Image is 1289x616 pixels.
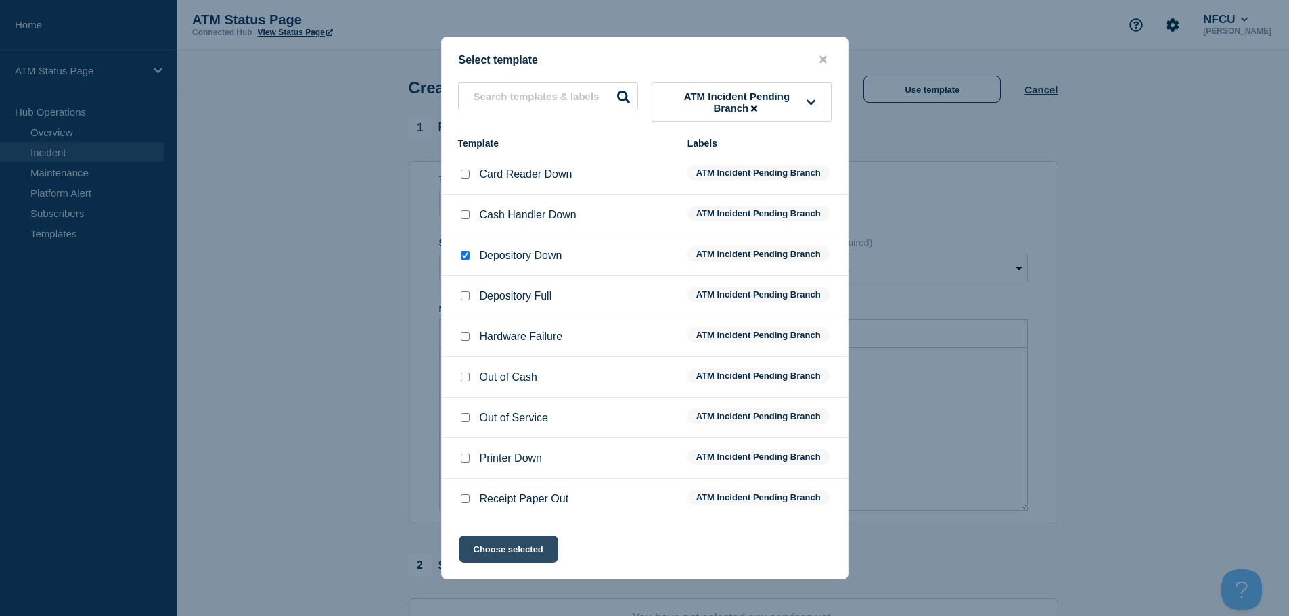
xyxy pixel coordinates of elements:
p: Depository Full [480,290,552,302]
button: ATM Incident Pending Branch [652,82,832,122]
p: Cash Handler Down [480,209,576,221]
div: Labels [687,138,832,149]
div: Template [458,138,674,149]
span: ATM Incident Pending Branch [687,287,830,302]
span: ATM Incident Pending Branch [687,206,830,221]
span: ATM Incident Pending Branch [687,246,830,262]
span: ATM Incident Pending Branch [687,408,830,424]
p: Printer Down [480,452,542,465]
span: ATM Incident Pending Branch [687,165,830,181]
p: Out of Cash [480,371,537,383]
input: Hardware Failure checkbox [461,332,470,341]
input: Receipt Paper Out checkbox [461,494,470,503]
input: Printer Down checkbox [461,454,470,463]
span: ATM Incident Pending Branch [687,490,830,505]
p: Card Reader Down [480,168,572,181]
span: ATM Incident Pending Branch [687,327,830,343]
input: Out of Cash checkbox [461,373,470,381]
span: ATM Incident Pending Branch [687,368,830,383]
input: Search templates & labels [458,82,638,110]
span: ATM Incident Pending Branch [687,449,830,465]
button: close button [815,53,831,66]
input: Cash Handler Down checkbox [461,210,470,219]
span: ATM Incident Pending Branch [667,91,807,114]
p: Out of Service [480,412,548,424]
input: Depository Down checkbox [461,251,470,260]
input: Out of Service checkbox [461,413,470,422]
p: Receipt Paper Out [480,493,569,505]
button: Choose selected [459,536,558,563]
input: Depository Full checkbox [461,291,470,300]
div: Select template [442,53,848,66]
p: Hardware Failure [480,331,563,343]
p: Depository Down [480,250,562,262]
input: Card Reader Down checkbox [461,170,470,179]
